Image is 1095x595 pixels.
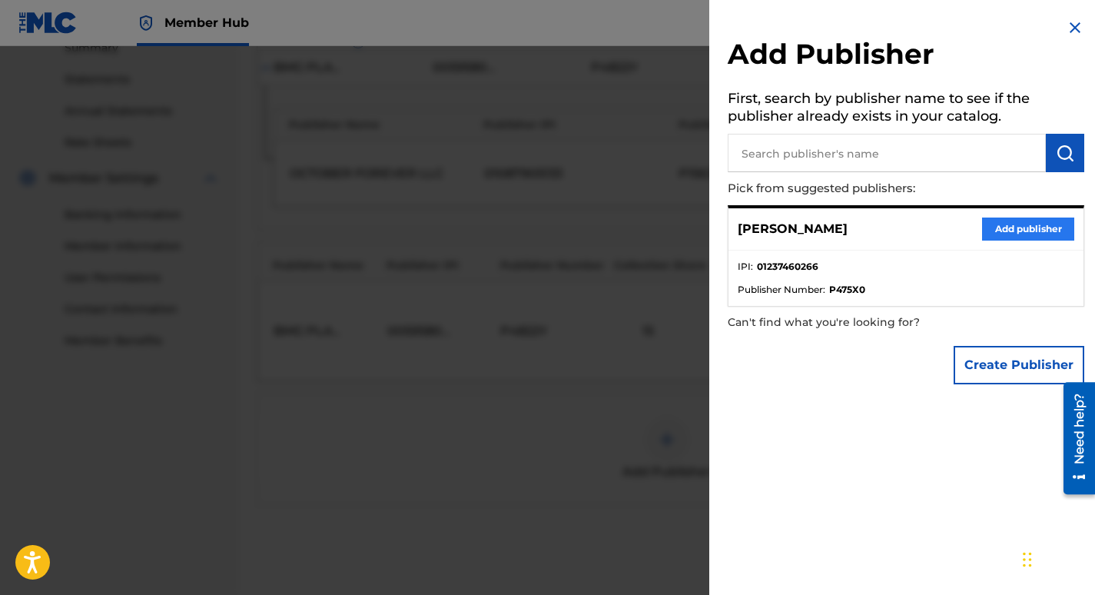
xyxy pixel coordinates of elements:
[164,14,249,32] span: Member Hub
[18,12,78,34] img: MLC Logo
[738,260,753,274] span: IPI :
[954,346,1084,384] button: Create Publisher
[728,134,1046,172] input: Search publisher's name
[728,307,997,338] p: Can't find what you're looking for?
[728,172,997,205] p: Pick from suggested publishers:
[137,14,155,32] img: Top Rightsholder
[829,283,865,297] strong: P475X0
[738,220,848,238] p: [PERSON_NAME]
[728,85,1084,134] h5: First, search by publisher name to see if the publisher already exists in your catalog.
[1023,537,1032,583] div: Drag
[757,260,818,274] strong: 01237460266
[738,283,825,297] span: Publisher Number :
[1018,521,1095,595] iframe: Chat Widget
[1056,144,1074,162] img: Search Works
[1052,377,1095,500] iframe: Resource Center
[982,218,1074,241] button: Add publisher
[728,37,1084,76] h2: Add Publisher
